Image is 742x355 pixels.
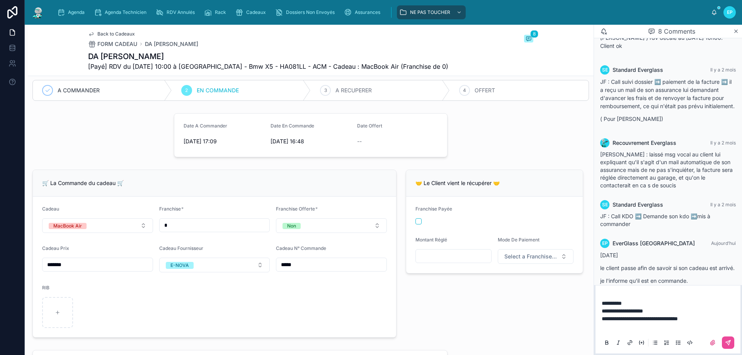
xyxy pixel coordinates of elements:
[42,218,153,233] button: Select Button
[145,40,198,48] a: DA [PERSON_NAME]
[342,5,386,19] a: Assurances
[170,262,189,269] div: E-NOVA
[600,213,710,227] span: JF : Call KDO ➡️ Demande son kdo ➡️mis à commander
[498,237,539,243] span: Mode De Paiement
[202,5,231,19] a: Rack
[463,87,466,93] span: 4
[88,51,448,62] h1: DA [PERSON_NAME]
[415,180,500,186] span: 🤝 Le Client vient le récupérer 🤝
[42,245,69,251] span: Cadeau Prix
[271,138,351,145] span: [DATE] 16:48
[600,264,736,272] p: le client passe afin de savoir si son cadeau est arrivé.
[357,138,362,145] span: --
[42,285,49,290] span: RIB
[55,5,90,19] a: Agenda
[273,5,340,19] a: Dossiers Non Envoyés
[600,251,736,259] p: [DATE]
[355,9,380,15] span: Assurances
[42,206,59,212] span: Cadeau
[215,9,226,15] span: Rack
[710,140,736,146] span: Il y a 2 mois
[92,5,152,19] a: Agenda Technicien
[711,240,736,246] span: Aujourd’hui
[185,87,188,93] span: 2
[276,206,315,212] span: Franchise Offerte
[335,87,372,94] span: A RECUPERER
[286,9,335,15] span: Dossiers Non Envoyés
[600,151,733,189] span: [PERSON_NAME] : laissé msg vocal au client lui expliquant qu'il s'agit d'un mail automatique de s...
[51,4,711,21] div: scrollable content
[42,180,124,186] span: 🛒 La Commande du cadeau 🛒
[197,87,239,94] span: EN COMMANDE
[153,5,200,19] a: RDV Annulés
[600,277,736,285] p: je l'informe qu'il est en commande.
[613,66,663,74] span: Standard Everglass
[271,123,314,129] span: Date En Commande
[58,87,100,94] span: A COMMANDER
[167,9,195,15] span: RDV Annulés
[159,206,181,212] span: Franchise
[357,123,382,129] span: Date Offert
[658,27,695,36] span: 8 Comments
[602,240,608,246] span: EP
[184,123,227,129] span: Date A Commander
[276,218,387,233] button: Select Button
[159,258,270,272] button: Select Button
[397,5,466,19] a: NE PAS TOUCHER
[613,239,695,247] span: EverGlass [GEOGRAPHIC_DATA]
[31,6,45,19] img: App logo
[53,223,82,229] div: MacBook Air
[602,202,608,208] span: SE
[727,9,733,15] span: EP
[524,35,533,44] button: 8
[88,62,448,71] span: [Payé] RDV du [DATE] 10:00 à [GEOGRAPHIC_DATA] - Bmw X5 - HA081LL - ACM - Cadeau : MacBook Air (F...
[710,67,736,73] span: Il y a 2 mois
[184,138,264,145] span: [DATE] 17:09
[475,87,495,94] span: OFFERT
[530,30,538,38] span: 8
[613,201,663,209] span: Standard Everglass
[97,31,135,37] span: Back to Cadeaux
[276,245,326,251] span: Cadeau N° Commande
[88,31,135,37] a: Back to Cadeaux
[159,245,203,251] span: Cadeau Fournisseur
[415,206,452,212] span: Franchise Payée
[602,67,608,73] span: SE
[233,5,271,19] a: Cadeaux
[105,9,146,15] span: Agenda Technicien
[600,115,736,123] p: ( Pour [PERSON_NAME])
[68,9,85,15] span: Agenda
[97,40,137,48] span: FORM CADEAU
[498,249,574,264] button: Select Button
[600,78,736,110] p: JF : Call suivi dossier ➡️ paiement de la facture ➡️ il a reçu un mail de son assurance lui deman...
[410,9,450,15] span: NE PAS TOUCHER
[710,202,736,207] span: Il y a 2 mois
[613,139,676,147] span: Recouvrement Everglass
[415,237,447,243] span: Montant Réglé
[88,40,137,48] a: FORM CADEAU
[504,253,558,260] span: Select a Franchise Mode De Paiement
[324,87,327,93] span: 3
[246,9,266,15] span: Cadeaux
[287,223,296,229] div: Non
